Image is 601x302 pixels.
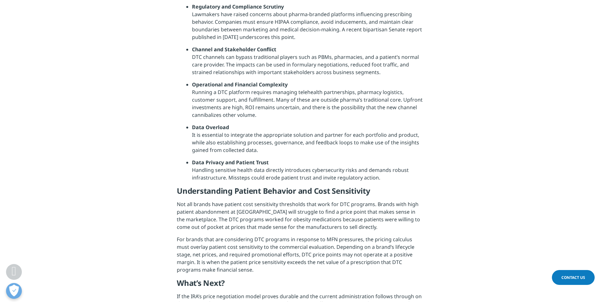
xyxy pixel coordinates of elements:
strong: Data Overload [192,124,229,131]
li: DTC channels can bypass traditional players such as PBMs, pharmacies, and a patient’s normal care... [192,46,424,81]
li: Handling sensitive health data directly introduces cybersecurity risks and demands robust infrast... [192,159,424,186]
strong: Data Privacy and Patient Trust [192,159,269,166]
a: Contact Us [552,270,595,285]
strong: Operational and Financial Complexity [192,81,288,88]
h5: Understanding Patient Behavior and Cost Sensitivity [177,186,424,200]
h5: What’s Next? [177,278,424,293]
li: It is essential to integrate the appropriate solution and partner for each portfolio and product,... [192,123,424,159]
strong: Channel and Stakeholder Conflict [192,46,276,53]
li: Running a DTC platform requires managing telehealth partnerships, pharmacy logistics, customer su... [192,81,424,123]
p: For brands that are considering DTC programs in response to MFN pressures, the pricing calculus m... [177,236,424,278]
button: Open Preferences [6,283,22,299]
p: Not all brands have patient cost sensitivity thresholds that work for DTC programs. Brands with h... [177,200,424,236]
strong: Regulatory and Compliance Scrutiny [192,3,284,10]
li: Lawmakers have raised concerns about pharma-branded platforms influencing prescribing behavior. C... [192,3,424,46]
span: Contact Us [561,275,585,280]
